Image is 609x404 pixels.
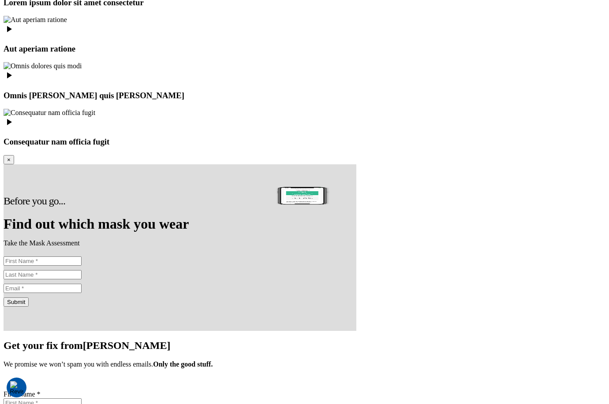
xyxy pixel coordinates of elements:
[4,155,14,164] button: Close video
[4,270,82,279] input: Last Name *
[10,381,23,394] button: Consent Preferences
[10,381,23,394] img: Revisit consent button
[4,256,82,266] input: First Name *
[4,239,227,247] p: Take the Mask Assessment
[4,137,605,147] h3: Consequatur nam officia fugit
[4,284,82,293] input: Email *
[4,91,605,100] h3: Omnis [PERSON_NAME] quis [PERSON_NAME]
[4,390,41,398] label: First Name *
[4,16,67,24] img: Aut aperiam ratione
[4,340,605,352] h2: Get your fix from
[4,44,605,54] h3: Aut aperiam ratione
[4,195,227,207] h2: Before you go...
[4,216,227,232] h3: Find out which mask you wear
[83,340,171,351] span: [PERSON_NAME]
[153,360,213,368] b: Only the good stuff.
[4,297,29,307] button: Submit
[4,109,95,117] img: Consequatur nam officia fugit
[4,360,213,368] span: We promise we won’t spam you with endless emails.
[4,62,82,70] img: Omnis dolores quis modi
[271,186,334,205] img: Company Logo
